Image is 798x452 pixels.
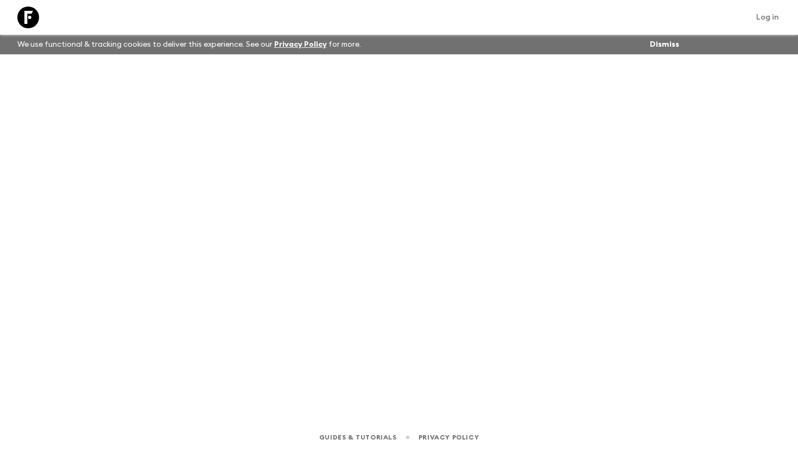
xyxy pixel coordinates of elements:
[647,37,682,52] button: Dismiss
[319,431,397,443] a: Guides & Tutorials
[13,35,365,54] p: We use functional & tracking cookies to deliver this experience. See our for more.
[750,10,785,25] a: Log in
[419,431,479,443] a: Privacy Policy
[274,41,327,48] a: Privacy Policy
